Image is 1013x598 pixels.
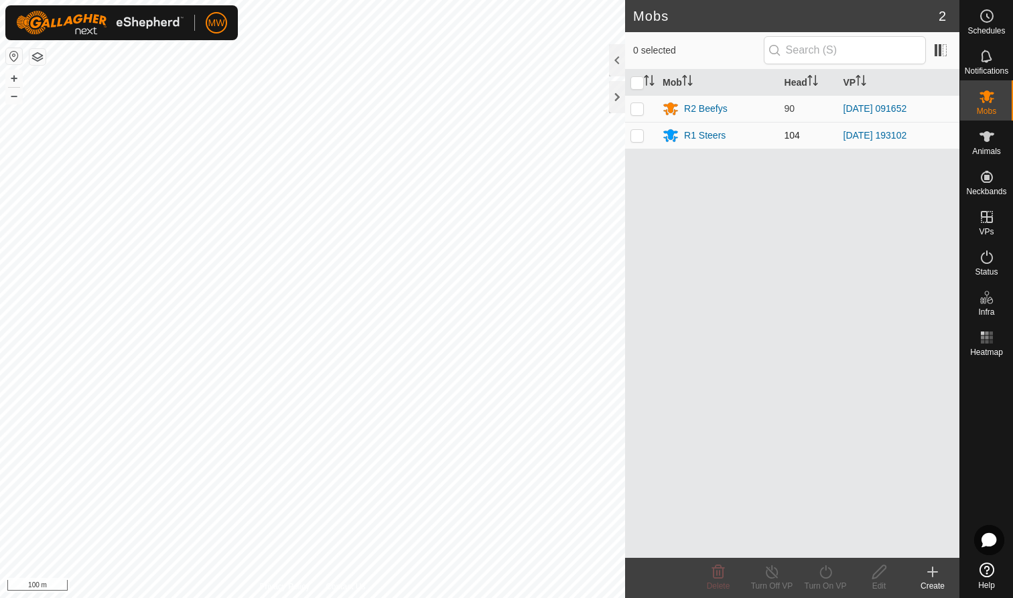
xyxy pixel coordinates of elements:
p-sorticon: Activate to sort [644,77,655,88]
span: Neckbands [966,188,1006,196]
img: Gallagher Logo [16,11,184,35]
th: Head [779,70,838,96]
span: Infra [978,308,994,316]
div: R1 Steers [684,129,726,143]
span: 104 [785,130,800,141]
th: VP [838,70,959,96]
span: Animals [972,147,1001,155]
span: Status [975,268,998,276]
span: MW [208,16,225,30]
span: 0 selected [633,44,764,58]
div: Turn Off VP [745,580,799,592]
span: 90 [785,103,795,114]
th: Mob [657,70,779,96]
h2: Mobs [633,8,939,24]
span: Mobs [977,107,996,115]
div: Edit [852,580,906,592]
p-sorticon: Activate to sort [856,77,866,88]
button: Map Layers [29,49,46,65]
span: Help [978,581,995,589]
a: [DATE] 193102 [843,130,907,141]
input: Search (S) [764,36,926,64]
span: Delete [707,581,730,591]
span: Heatmap [970,348,1003,356]
span: Notifications [965,67,1008,75]
a: Contact Us [326,581,365,593]
a: [DATE] 091652 [843,103,907,114]
button: + [6,70,22,86]
div: R2 Beefys [684,102,728,116]
button: Reset Map [6,48,22,64]
span: Schedules [967,27,1005,35]
a: Help [960,557,1013,595]
a: Privacy Policy [259,581,310,593]
p-sorticon: Activate to sort [682,77,693,88]
button: – [6,88,22,104]
span: VPs [979,228,994,236]
div: Create [906,580,959,592]
span: 2 [939,6,946,26]
p-sorticon: Activate to sort [807,77,818,88]
div: Turn On VP [799,580,852,592]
